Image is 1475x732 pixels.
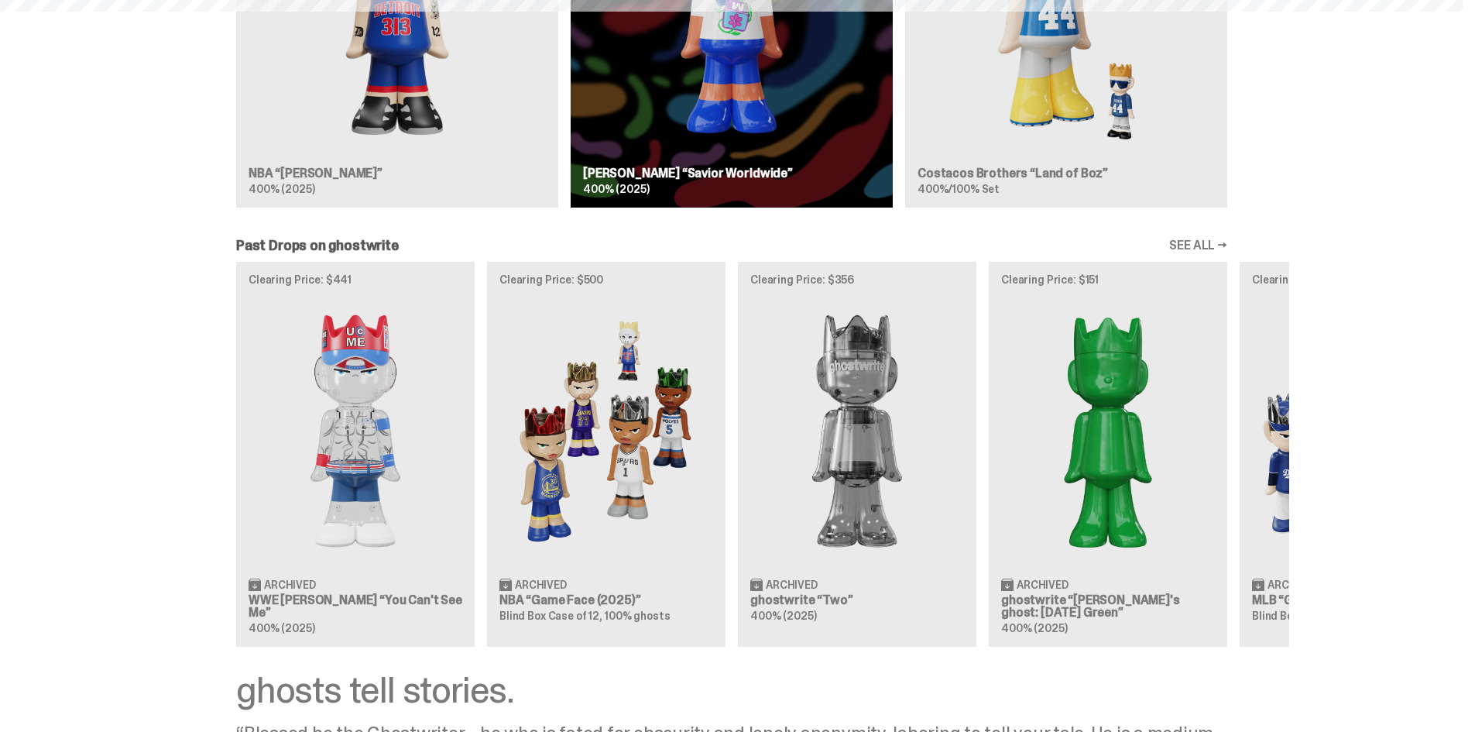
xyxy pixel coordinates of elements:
[1017,579,1069,590] span: Archived
[249,182,314,196] span: 400% (2025)
[236,239,399,253] h2: Past Drops on ghostwrite
[738,262,976,646] a: Clearing Price: $356 Two Archived
[499,297,713,565] img: Game Face (2025)
[499,609,670,623] span: Blind Box Case of 12, 100% ghosts
[918,167,1215,180] h3: Costacos Brothers “Land of Boz”
[750,274,964,285] p: Clearing Price: $356
[750,594,964,607] h3: ghostwrite “Two”
[1001,621,1067,635] span: 400% (2025)
[236,262,475,646] a: Clearing Price: $441 You Can't See Me Archived
[249,297,462,565] img: You Can't See Me
[989,262,1227,646] a: Clearing Price: $151 Schrödinger's ghost: Sunday Green Archived
[264,579,316,590] span: Archived
[1267,579,1319,590] span: Archived
[236,672,1227,709] div: ghosts tell stories.
[249,274,462,285] p: Clearing Price: $441
[583,167,880,180] h3: [PERSON_NAME] “Savior Worldwide”
[766,579,818,590] span: Archived
[515,579,567,590] span: Archived
[249,594,462,619] h3: WWE [PERSON_NAME] “You Can't See Me”
[249,167,546,180] h3: NBA “[PERSON_NAME]”
[1169,239,1227,252] a: SEE ALL →
[1252,609,1422,623] span: Blind Box Case of 12, 100% ghosts
[249,621,314,635] span: 400% (2025)
[1001,274,1215,285] p: Clearing Price: $151
[750,297,964,565] img: Two
[499,274,713,285] p: Clearing Price: $500
[1001,297,1215,565] img: Schrödinger's ghost: Sunday Green
[499,594,713,607] h3: NBA “Game Face (2025)”
[487,262,725,646] a: Clearing Price: $500 Game Face (2025) Archived
[918,182,1000,196] span: 400%/100% Set
[1252,594,1466,607] h3: MLB “Game Face (2025)”
[583,182,649,196] span: 400% (2025)
[750,609,816,623] span: 400% (2025)
[1001,594,1215,619] h3: ghostwrite “[PERSON_NAME]'s ghost: [DATE] Green”
[1252,297,1466,565] img: Game Face (2025)
[1252,274,1466,285] p: Clearing Price: $425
